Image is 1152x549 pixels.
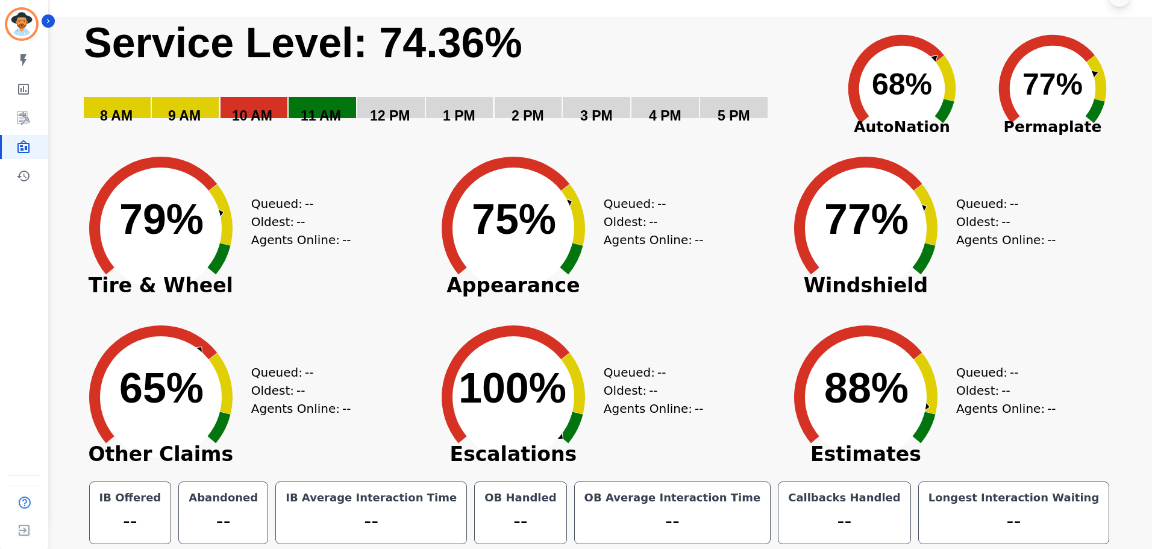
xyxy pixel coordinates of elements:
span: -- [1047,231,1056,249]
span: -- [296,381,305,400]
span: Tire & Wheel [70,280,251,292]
div: -- [786,506,903,536]
span: -- [1001,381,1010,400]
span: -- [695,231,703,249]
span: Other Claims [70,448,251,460]
span: -- [1010,363,1018,381]
div: IB Offered [97,489,164,506]
div: Queued: [251,195,342,213]
div: -- [926,506,1102,536]
div: -- [283,506,459,536]
span: -- [1010,195,1018,213]
div: Agents Online: [251,231,354,249]
div: Queued: [604,363,694,381]
text: 2 PM [512,108,544,124]
img: Bordered avatar [7,10,36,39]
text: 68% [872,67,932,101]
text: 4 PM [649,108,681,124]
text: 100% [459,365,566,412]
div: Oldest: [604,213,694,231]
div: -- [482,506,559,536]
span: -- [305,195,313,213]
text: 79% [119,196,204,243]
div: Agents Online: [956,400,1059,418]
div: Oldest: [604,381,694,400]
div: Agents Online: [956,231,1059,249]
text: 10 AM [232,108,272,124]
div: Abandoned [186,489,260,506]
span: -- [657,363,666,381]
text: 9 AM [168,108,201,124]
div: Oldest: [956,381,1047,400]
div: -- [186,506,260,536]
text: 1 PM [443,108,475,124]
div: Agents Online: [604,231,706,249]
span: -- [1001,213,1010,231]
span: -- [695,400,703,418]
div: Longest Interaction Waiting [926,489,1102,506]
div: Agents Online: [604,400,706,418]
span: -- [342,231,351,249]
span: -- [305,363,313,381]
div: OB Average Interaction Time [582,489,763,506]
span: -- [296,213,305,231]
text: 77% [824,196,909,243]
div: -- [97,506,164,536]
span: Estimates [775,448,956,460]
div: Queued: [956,195,1047,213]
text: 11 AM [301,108,341,124]
text: Service Level: 74.36% [84,19,522,66]
div: -- [582,506,763,536]
text: 75% [472,196,556,243]
text: 77% [1022,67,1083,101]
div: OB Handled [482,489,559,506]
div: Oldest: [956,213,1047,231]
div: Queued: [956,363,1047,381]
span: -- [649,381,657,400]
span: Appearance [423,280,604,292]
div: Callbacks Handled [786,489,903,506]
text: 5 PM [718,108,750,124]
span: Windshield [775,280,956,292]
div: Oldest: [251,213,342,231]
div: IB Average Interaction Time [283,489,459,506]
div: Agents Online: [251,400,354,418]
span: Escalations [423,448,604,460]
span: -- [342,400,351,418]
text: 3 PM [580,108,613,124]
text: 88% [824,365,909,412]
text: 65% [119,365,204,412]
text: 8 AM [100,108,133,124]
text: 12 PM [370,108,410,124]
span: Permaplate [977,116,1128,139]
svg: Service Level: 0% [83,17,824,141]
div: Queued: [604,195,694,213]
div: Oldest: [251,381,342,400]
span: -- [657,195,666,213]
div: Queued: [251,363,342,381]
span: -- [649,213,657,231]
span: -- [1047,400,1056,418]
span: AutoNation [827,116,977,139]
